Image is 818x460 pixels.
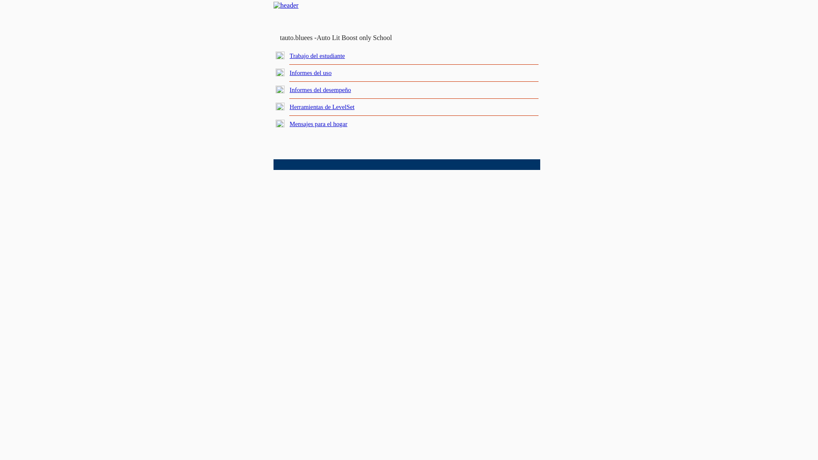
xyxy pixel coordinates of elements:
[317,34,392,41] nobr: Auto Lit Boost only School
[290,69,332,76] a: Informes del uso
[276,69,285,76] img: plus.gif
[290,86,351,93] a: Informes del desempeño
[274,2,299,9] img: header
[290,52,345,59] a: Trabajo del estudiante
[276,120,285,127] img: plus.gif
[276,52,285,59] img: plus.gif
[290,103,354,110] a: Herramientas de LevelSet
[280,34,437,42] td: tauto.bluees -
[290,121,348,127] a: Mensajes para el hogar
[276,103,285,110] img: plus.gif
[276,86,285,93] img: plus.gif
